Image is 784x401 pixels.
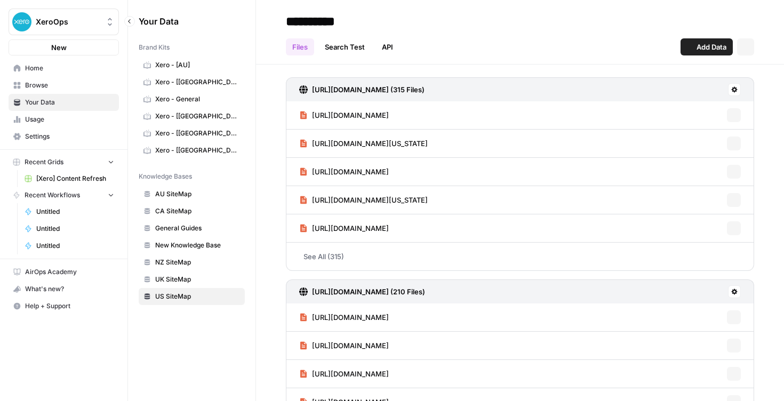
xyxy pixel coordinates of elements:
a: [URL][DOMAIN_NAME] [299,101,389,129]
span: [URL][DOMAIN_NAME] [312,312,389,323]
span: Settings [25,132,114,141]
span: Help + Support [25,301,114,311]
a: AirOps Academy [9,263,119,280]
button: Recent Workflows [9,187,119,203]
span: [URL][DOMAIN_NAME][US_STATE] [312,138,428,149]
span: Your Data [25,98,114,107]
a: Xero - [[GEOGRAPHIC_DATA]] [139,142,245,159]
a: [URL][DOMAIN_NAME] [299,303,389,331]
button: Help + Support [9,298,119,315]
span: Recent Workflows [25,190,80,200]
span: Add Data [697,42,726,52]
span: Xero - [[GEOGRAPHIC_DATA]] [155,111,240,121]
span: [URL][DOMAIN_NAME] [312,340,389,351]
a: Usage [9,111,119,128]
span: AirOps Academy [25,267,114,277]
a: [URL][DOMAIN_NAME][US_STATE] [299,186,428,214]
h3: [URL][DOMAIN_NAME] (210 Files) [312,286,425,297]
span: New [51,42,67,53]
a: AU SiteMap [139,186,245,203]
span: [Xero] Content Refresh [36,174,114,183]
span: [URL][DOMAIN_NAME] [312,166,389,177]
a: Untitled [20,203,119,220]
span: AU SiteMap [155,189,240,199]
a: [URL][DOMAIN_NAME] [299,360,389,388]
a: Xero - [AU] [139,57,245,74]
a: UK SiteMap [139,271,245,288]
span: Knowledge Bases [139,172,192,181]
span: US SiteMap [155,292,240,301]
button: Workspace: XeroOps [9,9,119,35]
a: Search Test [318,38,371,55]
a: [URL][DOMAIN_NAME] (315 Files) [299,78,425,101]
a: [URL][DOMAIN_NAME] [299,332,389,359]
span: Untitled [36,241,114,251]
span: XeroOps [36,17,100,27]
span: Usage [25,115,114,124]
a: See All (315) [286,243,754,270]
a: [URL][DOMAIN_NAME] (210 Files) [299,280,425,303]
a: [URL][DOMAIN_NAME][US_STATE] [299,130,428,157]
span: UK SiteMap [155,275,240,284]
span: [URL][DOMAIN_NAME][US_STATE] [312,195,428,205]
button: Recent Grids [9,154,119,170]
button: Add Data [681,38,733,55]
span: Xero - [[GEOGRAPHIC_DATA]] [155,77,240,87]
span: Xero - General [155,94,240,104]
a: [URL][DOMAIN_NAME] [299,214,389,242]
a: Home [9,60,119,77]
a: [Xero] Content Refresh [20,170,119,187]
span: NZ SiteMap [155,258,240,267]
span: [URL][DOMAIN_NAME] [312,223,389,234]
div: What's new? [9,281,118,297]
a: Untitled [20,220,119,237]
a: [URL][DOMAIN_NAME] [299,158,389,186]
span: Xero - [AU] [155,60,240,70]
a: General Guides [139,220,245,237]
span: Home [25,63,114,73]
span: [URL][DOMAIN_NAME] [312,368,389,379]
span: CA SiteMap [155,206,240,216]
span: [URL][DOMAIN_NAME] [312,110,389,121]
a: Settings [9,128,119,145]
a: CA SiteMap [139,203,245,220]
a: API [375,38,399,55]
span: Xero - [[GEOGRAPHIC_DATA]] [155,146,240,155]
h3: [URL][DOMAIN_NAME] (315 Files) [312,84,425,95]
a: NZ SiteMap [139,254,245,271]
span: General Guides [155,223,240,233]
span: Xero - [[GEOGRAPHIC_DATA]] [155,129,240,138]
span: Recent Grids [25,157,63,167]
a: Xero - [[GEOGRAPHIC_DATA]] [139,108,245,125]
span: Untitled [36,224,114,234]
span: Untitled [36,207,114,216]
button: New [9,39,119,55]
a: New Knowledge Base [139,237,245,254]
a: Xero - [[GEOGRAPHIC_DATA]] [139,125,245,142]
a: Untitled [20,237,119,254]
img: XeroOps Logo [12,12,31,31]
span: Browse [25,81,114,90]
a: US SiteMap [139,288,245,305]
a: Browse [9,77,119,94]
a: Xero - [[GEOGRAPHIC_DATA]] [139,74,245,91]
a: Files [286,38,314,55]
span: Brand Kits [139,43,170,52]
span: Your Data [139,15,232,28]
a: Your Data [9,94,119,111]
button: What's new? [9,280,119,298]
a: Xero - General [139,91,245,108]
span: New Knowledge Base [155,240,240,250]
